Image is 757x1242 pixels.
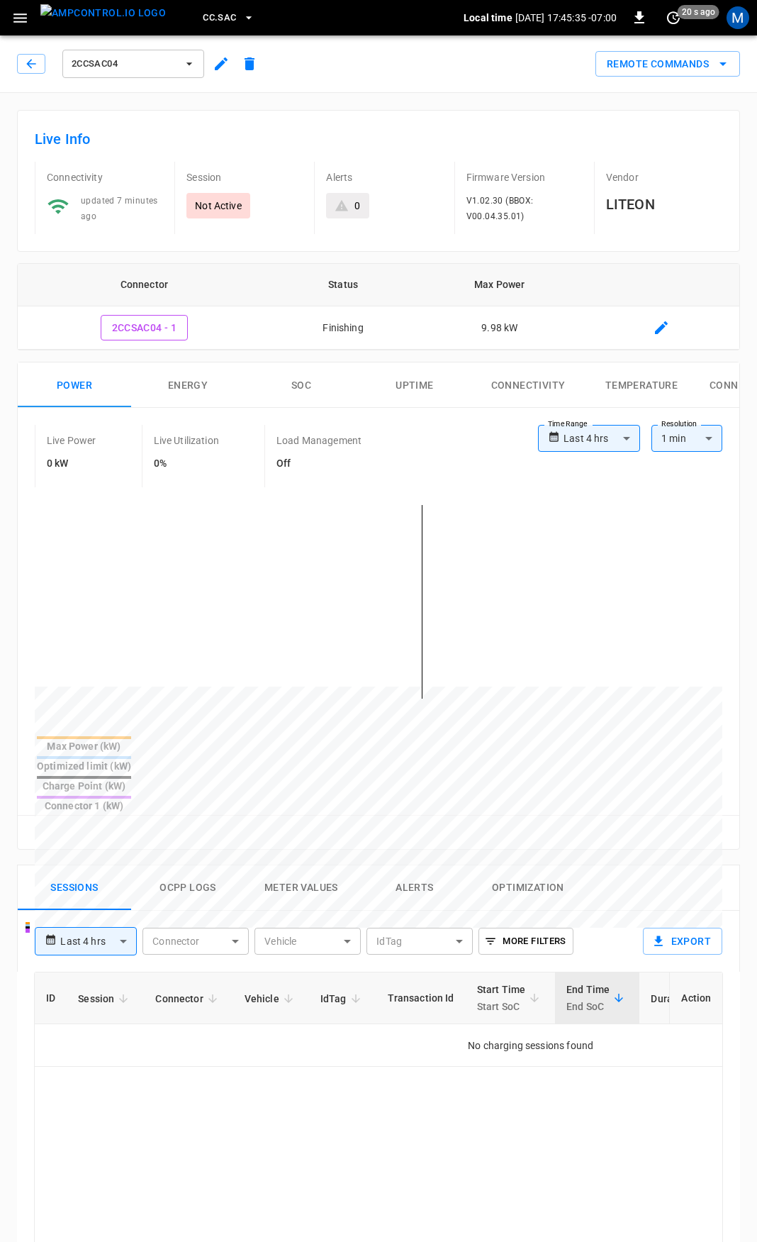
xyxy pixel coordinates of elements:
[35,128,722,150] h6: Live Info
[18,362,131,408] button: Power
[35,972,67,1024] th: ID
[320,990,365,1007] span: IdTag
[197,4,260,32] button: CC.SAC
[606,193,722,216] h6: LITEON
[566,981,628,1015] span: End TimeEnd SoC
[271,306,416,350] td: Finishing
[548,418,588,430] label: Time Range
[81,196,158,221] span: updated 7 minutes ago
[477,981,526,1015] div: Start Time
[585,362,698,408] button: Temperature
[276,456,361,472] h6: Off
[47,170,163,184] p: Connectivity
[245,865,358,911] button: Meter Values
[326,170,442,184] p: Alerts
[662,6,685,29] button: set refresh interval
[18,865,131,911] button: Sessions
[595,51,740,77] button: Remote Commands
[464,11,512,25] p: Local time
[47,433,96,448] p: Live Power
[131,865,245,911] button: Ocpp logs
[515,11,617,25] p: [DATE] 17:45:35 -07:00
[415,264,583,306] th: Max Power
[18,264,739,350] table: connector table
[376,972,466,1024] th: Transaction Id
[186,170,303,184] p: Session
[595,51,740,77] div: remote commands options
[195,199,242,213] p: Not Active
[466,170,583,184] p: Firmware Version
[651,990,709,1007] span: Duration
[566,998,610,1015] p: End SoC
[606,170,722,184] p: Vendor
[415,306,583,350] td: 9.98 kW
[477,981,544,1015] span: Start TimeStart SoC
[131,362,245,408] button: Energy
[203,10,236,26] span: CC.SAC
[669,972,722,1024] th: Action
[477,998,526,1015] p: Start SoC
[471,865,585,911] button: Optimization
[62,50,204,78] button: 2CCSAC04
[566,981,610,1015] div: End Time
[651,425,722,452] div: 1 min
[40,4,166,22] img: ampcontrol.io logo
[245,990,298,1007] span: Vehicle
[154,456,219,472] h6: 0%
[563,425,640,452] div: Last 4 hrs
[678,5,719,19] span: 20 s ago
[154,433,219,448] p: Live Utilization
[358,362,471,408] button: Uptime
[661,418,697,430] label: Resolution
[60,928,137,955] div: Last 4 hrs
[47,456,96,472] h6: 0 kW
[18,264,271,306] th: Connector
[471,362,585,408] button: Connectivity
[354,199,360,213] div: 0
[276,433,361,448] p: Load Management
[155,990,221,1007] span: Connector
[245,362,358,408] button: SOC
[72,56,176,72] span: 2CCSAC04
[727,6,749,29] div: profile-icon
[478,928,573,955] button: More Filters
[358,865,471,911] button: Alerts
[78,990,133,1007] span: Session
[643,928,722,955] button: Export
[101,315,189,341] button: 2CCSAC04 - 1
[271,264,416,306] th: Status
[466,196,534,221] span: V1.02.30 (BBOX: V00.04.35.01)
